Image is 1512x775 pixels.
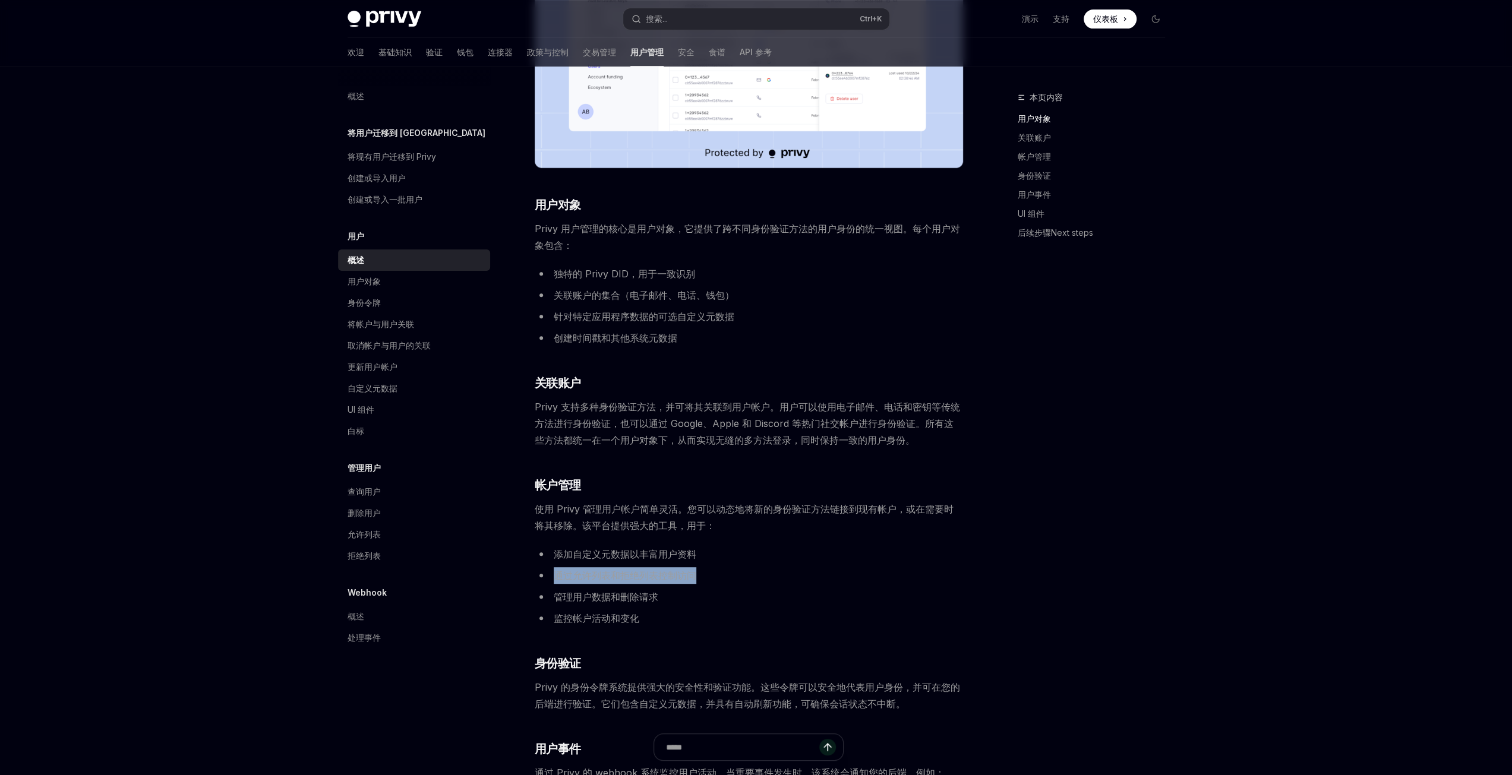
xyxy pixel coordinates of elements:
a: 处理事件 [338,627,490,649]
font: 使用 Privy 管理用户帐户简单灵活。您可以动态地将新的身份验证方法链接到现有帐户，或在需要时将其移除。该平台提供强大的工具，用于： [535,503,954,532]
font: 创建时间戳和其他系统元数据 [554,332,677,344]
font: 管理用户数据和删除请求 [554,591,658,603]
a: UI 组件 [338,399,490,420]
font: 安全 [678,47,695,57]
a: 演示 [1022,13,1038,25]
font: 帐户管理 [1018,151,1051,162]
font: 用户管理 [630,47,664,57]
font: 搜索... [646,14,668,24]
font: 政策与控制 [527,47,569,57]
font: 用户 [348,231,364,241]
font: 关联账户 [535,376,581,390]
font: 删除用户 [348,508,381,518]
font: 用户事件 [1018,189,1051,200]
a: 基础知识 [378,38,412,67]
font: 后续步骤Next steps [1018,227,1093,238]
font: 关联账户 [1018,132,1051,143]
font: 更新用户帐户 [348,362,397,372]
a: 政策与控制 [527,38,569,67]
a: 后续步骤Next steps [1018,223,1175,242]
font: 查询用户 [348,486,381,496]
font: 用户对象 [535,198,581,212]
a: 支持 [1053,13,1069,25]
font: 将帐户与用户关联 [348,319,414,329]
font: Ctrl [860,14,872,23]
font: 添加自定义元数据以丰富用户资料 [554,548,696,560]
a: 创建或导入一批用户 [338,189,490,210]
a: 身份令牌 [338,292,490,314]
font: 将用户迁移到 [GEOGRAPHIC_DATA] [348,128,485,138]
font: 用户对象 [348,276,381,286]
font: Privy 支持多种身份验证方法，并可将其关联到用户帐户。用户可以使用电子邮件、电话和密钥等传统方法进行身份验证，也可以通过 Google、Apple 和 Discord 等热门社交帐户进行身份... [535,401,960,446]
a: 用户管理 [630,38,664,67]
font: 独特的 Privy DID，用于一致识别 [554,268,695,280]
a: 帐户管理 [1018,147,1175,166]
font: 概述 [348,91,364,101]
font: 监控帐户活动和变化 [554,612,639,624]
font: 帐户管理 [535,478,581,492]
img: 深色标志 [348,11,421,27]
a: 概述 [338,86,490,107]
a: API 参考 [740,38,772,67]
button: 切换暗模式 [1146,10,1165,29]
a: 用户对象 [338,271,490,292]
a: 查询用户 [338,481,490,502]
font: 概述 [348,611,364,621]
font: 允许列表 [348,529,381,539]
font: 本页内容 [1030,92,1063,102]
a: 删除用户 [338,502,490,524]
font: Privy 用户管理的核心是用户对象，它提供了跨不同身份验证方法的用户身份的统一视图。每个用户对象包含： [535,223,960,251]
font: UI 组件 [348,404,374,415]
font: UI 组件 [1018,208,1044,219]
font: +K [872,14,882,23]
a: 连接器 [488,38,513,67]
a: 创建或导入用户 [338,167,490,189]
font: 处理事件 [348,632,381,643]
font: 连接器 [488,47,513,57]
font: 欢迎 [348,47,364,57]
font: 身份验证 [1018,170,1051,181]
font: 自定义元数据 [348,383,397,393]
font: 拒绝列表 [348,551,381,561]
a: 钱包 [457,38,474,67]
a: 拒绝列表 [338,545,490,567]
font: 钱包 [457,47,474,57]
a: 更新用户帐户 [338,356,490,378]
font: 演示 [1022,14,1038,24]
font: 基础知识 [378,47,412,57]
button: 发送消息 [819,739,836,755]
font: Privy 的身份令牌系统提供强大的安全性和验证功能。这些令牌可以安全地代表用户身份，并可在您的后端进行验证。它们包含自定义元数据，并具有自动刷新功能，可确保会话状态不中断。 [535,681,960,710]
font: 身份令牌 [348,298,381,308]
font: 交易管理 [583,47,616,57]
font: 创建或导入用户 [348,173,406,183]
font: 仪表板 [1093,14,1118,24]
font: API 参考 [740,47,772,57]
button: 搜索...Ctrl+K [623,8,889,30]
a: 用户对象 [1018,109,1175,128]
font: 食谱 [709,47,725,57]
a: 将现有用户迁移到 Privy [338,146,490,167]
a: 验证 [426,38,443,67]
a: 允许列表 [338,524,490,545]
font: 用户对象 [1018,113,1051,124]
a: 仪表板 [1084,10,1137,29]
a: 关联账户 [1018,128,1175,147]
a: 取消帐户与用户的关联 [338,335,490,356]
a: 食谱 [709,38,725,67]
font: 概述 [348,255,364,265]
font: Webhook [348,587,387,597]
a: 概述 [338,249,490,271]
a: 将帐户与用户关联 [338,314,490,335]
a: 用户事件 [1018,185,1175,204]
font: 将现有用户迁移到 Privy [348,151,436,162]
a: 身份验证 [1018,166,1175,185]
a: 安全 [678,38,695,67]
a: 白标 [338,420,490,442]
font: 验证 [426,47,443,57]
font: 取消帐户与用户的关联 [348,340,431,350]
font: 通过允许列表和拒绝列表控制访问 [554,570,696,581]
font: 支持 [1053,14,1069,24]
font: 针对特定应用程序数据的可选自定义元数据 [554,311,734,322]
a: 欢迎 [348,38,364,67]
a: UI 组件 [1018,204,1175,223]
